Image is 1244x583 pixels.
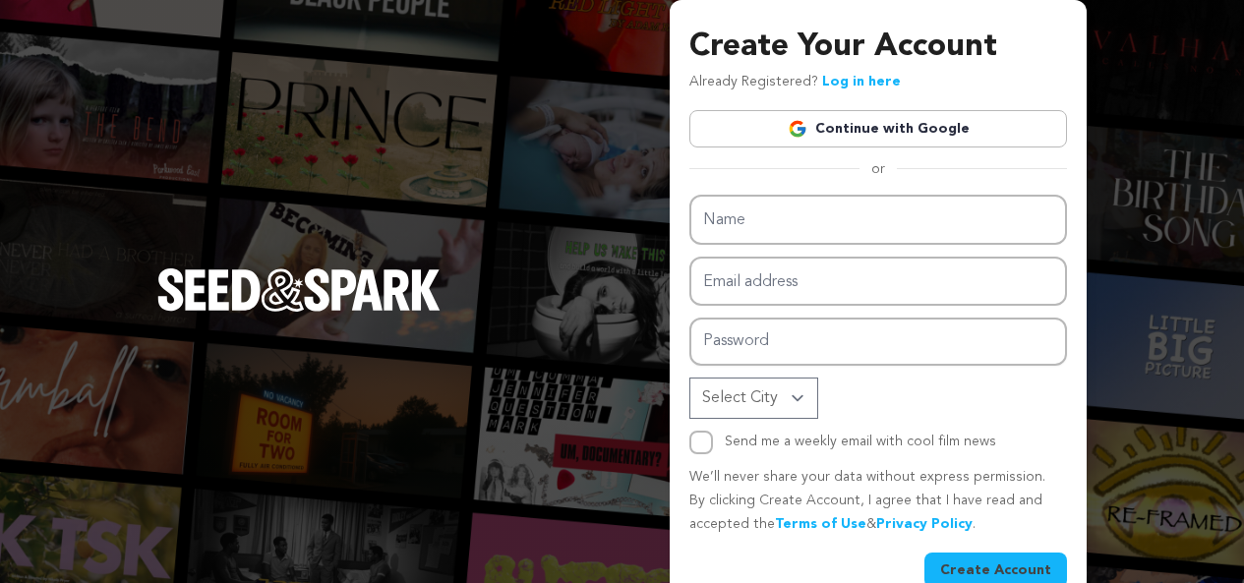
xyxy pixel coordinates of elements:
[788,119,807,139] img: Google logo
[822,75,901,88] a: Log in here
[725,435,996,448] label: Send me a weekly email with cool film news
[689,195,1067,245] input: Name
[689,71,901,94] p: Already Registered?
[876,517,973,531] a: Privacy Policy
[157,268,441,312] img: Seed&Spark Logo
[689,24,1067,71] h3: Create Your Account
[689,257,1067,307] input: Email address
[689,110,1067,147] a: Continue with Google
[689,466,1067,536] p: We’ll never share your data without express permission. By clicking Create Account, I agree that ...
[859,159,897,179] span: or
[157,268,441,351] a: Seed&Spark Homepage
[689,318,1067,366] input: Password
[775,517,866,531] a: Terms of Use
